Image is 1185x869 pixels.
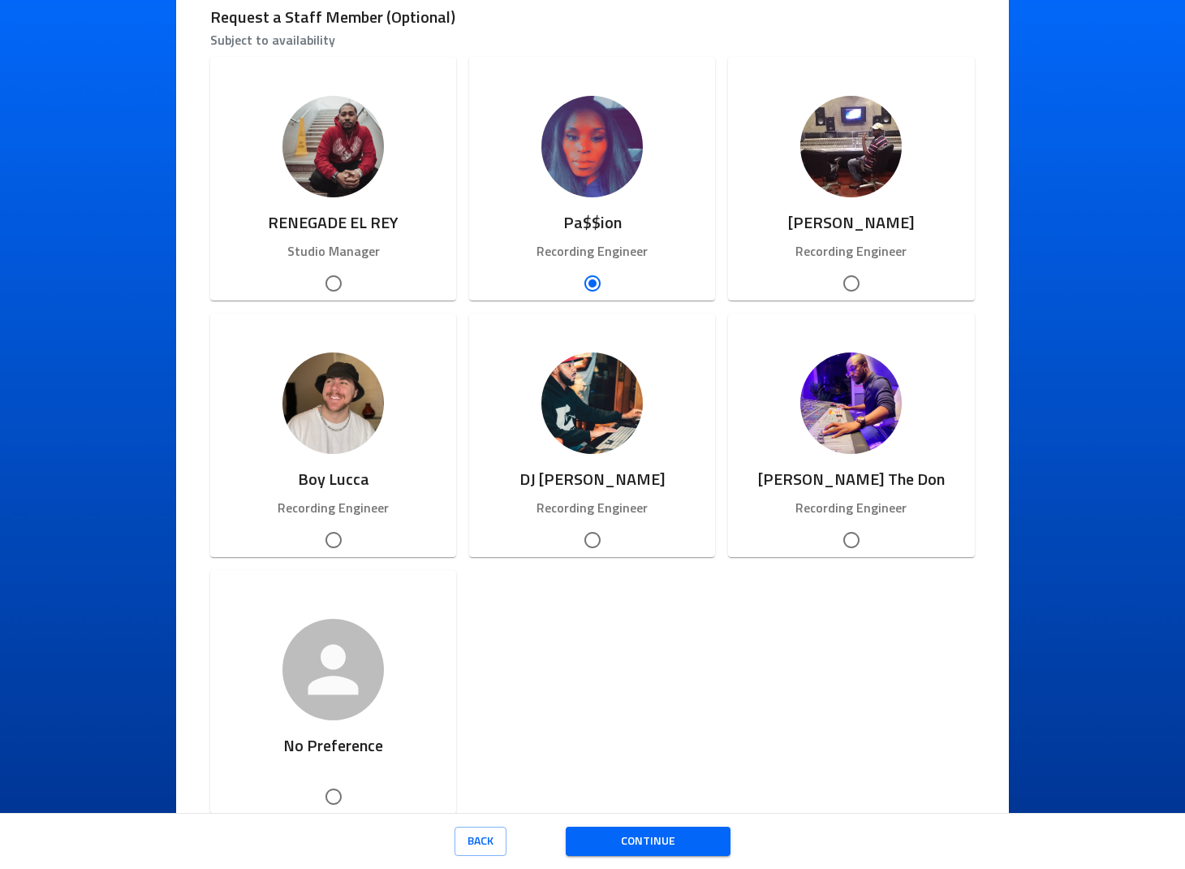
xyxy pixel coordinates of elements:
[482,499,702,518] p: Recording Engineer
[210,5,974,31] h6: Request a Staff Member (Optional)
[223,242,443,262] p: Studio Manager
[741,210,961,236] h6: [PERSON_NAME]
[223,499,443,518] p: Recording Engineer
[469,57,715,300] button: Pa$$ionPa$$ionRecording EngineerPa$$ion
[223,733,443,759] h6: No Preference
[210,313,456,557] button: Boy LuccaBoy LuccaRecording EngineerBoy Lucca
[210,57,456,300] button: RENEGADE EL REYRENEGADE EL REYStudio ManagerRENEGADE EL REY
[482,210,702,236] h6: Pa$$ion
[541,352,643,454] img: DJ Ugh
[800,352,902,454] img: Kelso The Don
[741,242,961,262] p: Recording Engineer
[800,96,902,197] img: Giorgio Yeldell
[282,352,384,454] img: Boy Lucca
[728,313,974,557] button: Kelso The Don[PERSON_NAME] The DonRecording EngineerKelso The Don
[541,96,643,197] img: Pa$$ion
[728,57,974,300] button: Giorgio Yeldell[PERSON_NAME]Recording EngineerGiorgio Yeldell
[469,313,715,557] button: DJ UghDJ [PERSON_NAME]Recording EngineerDJ Ugh
[223,210,443,236] h6: RENEGADE EL REY
[223,467,443,493] h6: Boy Lucca
[741,467,961,493] h6: [PERSON_NAME] The Don
[482,242,702,262] p: Recording Engineer
[482,467,702,493] h6: DJ [PERSON_NAME]
[210,31,974,50] p: Subject to availability
[210,570,456,814] button: No Preferenceno preference
[282,96,384,197] img: RENEGADE EL REY
[741,499,961,518] p: Recording Engineer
